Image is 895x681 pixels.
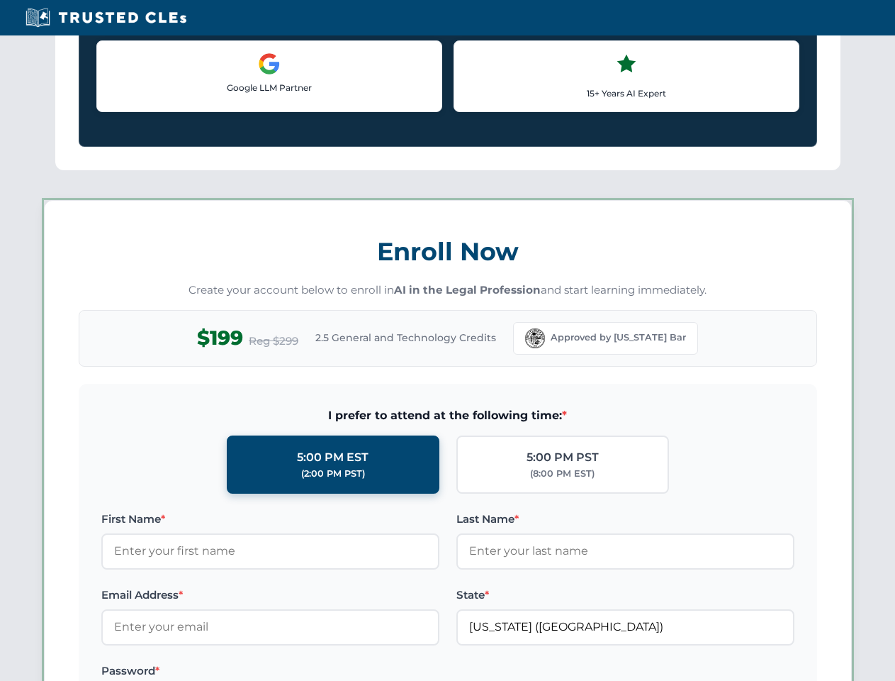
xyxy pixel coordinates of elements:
span: 2.5 General and Technology Credits [315,330,496,345]
p: Create your account below to enroll in and start learning immediately. [79,282,817,299]
span: I prefer to attend at the following time: [101,406,794,425]
p: Google LLM Partner [108,81,430,94]
label: State [456,587,794,604]
input: Enter your email [101,609,439,645]
label: Last Name [456,511,794,528]
input: Enter your first name [101,533,439,569]
p: 15+ Years AI Expert [466,87,787,100]
strong: AI in the Legal Profession [394,283,541,297]
label: Password [101,663,439,680]
div: (2:00 PM PST) [301,467,365,481]
div: 5:00 PM PST [527,448,599,467]
label: First Name [101,511,439,528]
span: Approved by [US_STATE] Bar [551,331,686,345]
span: $199 [197,322,243,354]
span: Reg $299 [249,333,298,350]
img: Trusted CLEs [21,7,191,28]
h3: Enroll Now [79,229,817,274]
input: Enter your last name [456,533,794,569]
img: Florida Bar [525,328,545,348]
div: 5:00 PM EST [297,448,368,467]
div: (8:00 PM EST) [530,467,595,481]
img: Google [258,52,281,75]
label: Email Address [101,587,439,604]
input: Florida (FL) [456,609,794,645]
